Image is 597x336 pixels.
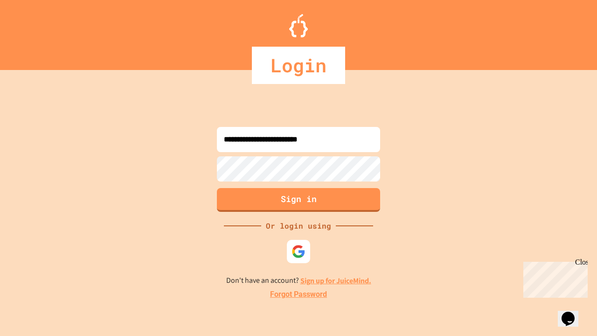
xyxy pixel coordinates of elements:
a: Forgot Password [270,289,327,300]
img: Logo.svg [289,14,308,37]
div: Login [252,47,345,84]
div: Or login using [261,220,336,231]
p: Don't have an account? [226,275,371,287]
button: Sign in [217,188,380,212]
iframe: chat widget [520,258,588,298]
a: Sign up for JuiceMind. [300,276,371,286]
iframe: chat widget [558,299,588,327]
div: Chat with us now!Close [4,4,64,59]
img: google-icon.svg [292,245,305,259]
